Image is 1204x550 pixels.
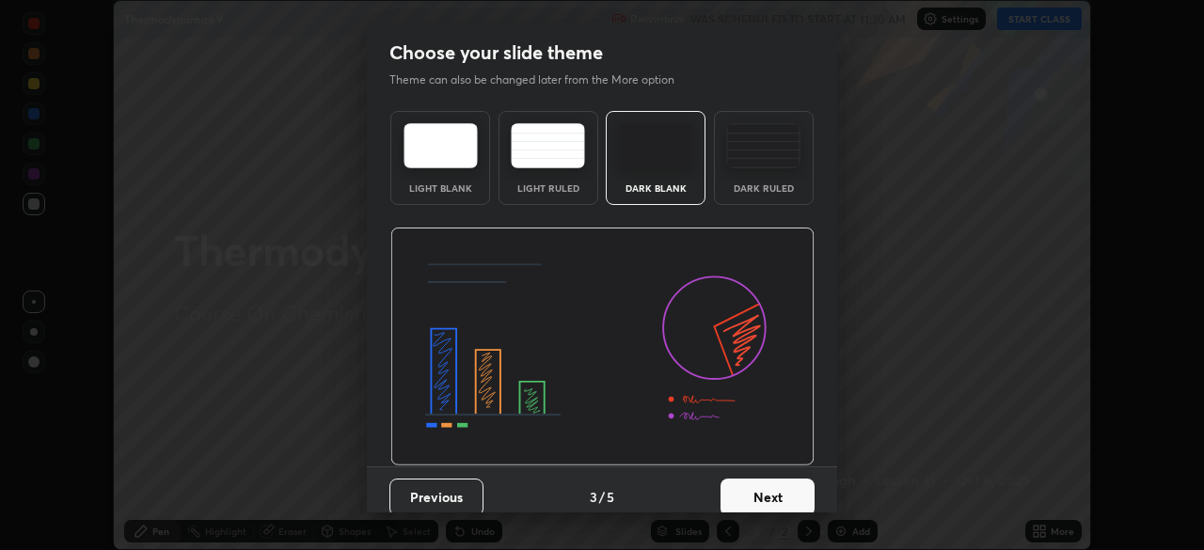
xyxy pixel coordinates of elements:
div: Dark Blank [618,183,693,193]
h4: 5 [607,487,614,507]
button: Previous [389,479,483,516]
h2: Choose your slide theme [389,40,603,65]
h4: / [599,487,605,507]
img: lightTheme.e5ed3b09.svg [404,123,478,168]
div: Light Ruled [511,183,586,193]
img: darkTheme.f0cc69e5.svg [619,123,693,168]
img: darkRuledTheme.de295e13.svg [726,123,800,168]
div: Light Blank [403,183,478,193]
div: Dark Ruled [726,183,801,193]
h4: 3 [590,487,597,507]
img: darkThemeBanner.d06ce4a2.svg [390,228,815,466]
p: Theme can also be changed later from the More option [389,71,694,88]
img: lightRuledTheme.5fabf969.svg [511,123,585,168]
button: Next [721,479,815,516]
